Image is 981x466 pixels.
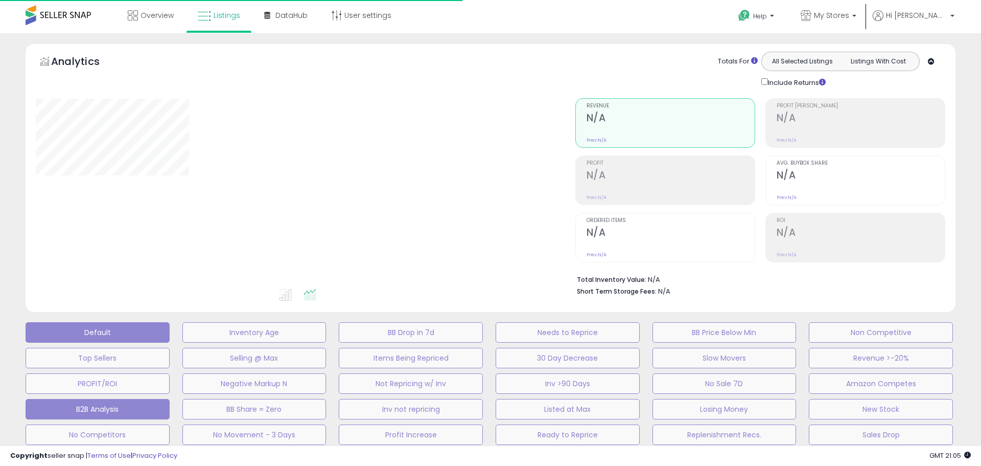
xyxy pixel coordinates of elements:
button: B2B Analysis [26,399,170,419]
button: Profit Increase [339,425,483,445]
button: No Competitors [26,425,170,445]
button: Not Repricing w/ Inv [339,373,483,394]
span: N/A [658,286,670,296]
button: All Selected Listings [764,55,840,68]
a: Hi [PERSON_NAME] [873,10,954,33]
button: BB Share = Zero [182,399,326,419]
button: Inv not repricing [339,399,483,419]
small: Prev: N/A [777,194,797,201]
h2: N/A [777,169,945,183]
button: Slow Movers [652,348,797,368]
h2: N/A [777,227,945,240]
h2: N/A [587,227,755,240]
span: Listings [214,10,240,20]
button: Needs to Reprice [496,322,640,343]
a: Help [730,2,784,33]
button: Negative Markup N [182,373,326,394]
span: Profit [587,161,755,166]
div: seller snap | | [10,451,177,461]
span: Revenue [587,103,755,109]
button: Listed at Max [496,399,640,419]
strong: Copyright [10,451,48,460]
small: Prev: N/A [587,252,606,258]
small: Prev: N/A [587,137,606,143]
a: Privacy Policy [132,451,177,460]
h2: N/A [587,169,755,183]
div: Totals For [718,57,758,66]
button: No Movement - 3 Days [182,425,326,445]
span: 2025-10-7 21:05 GMT [929,451,971,460]
small: Prev: N/A [777,252,797,258]
span: DataHub [275,10,308,20]
span: Avg. Buybox Share [777,161,945,166]
h2: N/A [777,112,945,126]
button: 30 Day Decrease [496,348,640,368]
button: No Sale 7D [652,373,797,394]
b: Total Inventory Value: [577,275,646,284]
b: Short Term Storage Fees: [577,287,657,296]
button: Ready to Reprice [496,425,640,445]
button: Losing Money [652,399,797,419]
span: Ordered Items [587,218,755,224]
button: PROFIT/ROI [26,373,170,394]
button: Selling @ Max [182,348,326,368]
span: Help [753,12,767,20]
button: Amazon Competes [809,373,953,394]
button: Inventory Age [182,322,326,343]
button: New Stock [809,399,953,419]
button: Inv >90 Days [496,373,640,394]
h5: Analytics [51,54,120,71]
button: Items Being Repriced [339,348,483,368]
li: N/A [577,273,938,285]
button: BB Price Below Min [652,322,797,343]
button: Listings With Cost [840,55,916,68]
a: Terms of Use [87,451,131,460]
button: Default [26,322,170,343]
small: Prev: N/A [587,194,606,201]
h2: N/A [587,112,755,126]
button: Top Sellers [26,348,170,368]
div: Include Returns [754,76,838,88]
button: Replenishment Recs. [652,425,797,445]
span: ROI [777,218,945,224]
button: BB Drop in 7d [339,322,483,343]
button: Sales Drop [809,425,953,445]
small: Prev: N/A [777,137,797,143]
button: Revenue >-20% [809,348,953,368]
span: My Stores [814,10,849,20]
button: Non Competitive [809,322,953,343]
span: Profit [PERSON_NAME] [777,103,945,109]
span: Hi [PERSON_NAME] [886,10,947,20]
span: Overview [141,10,174,20]
i: Get Help [738,9,751,22]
